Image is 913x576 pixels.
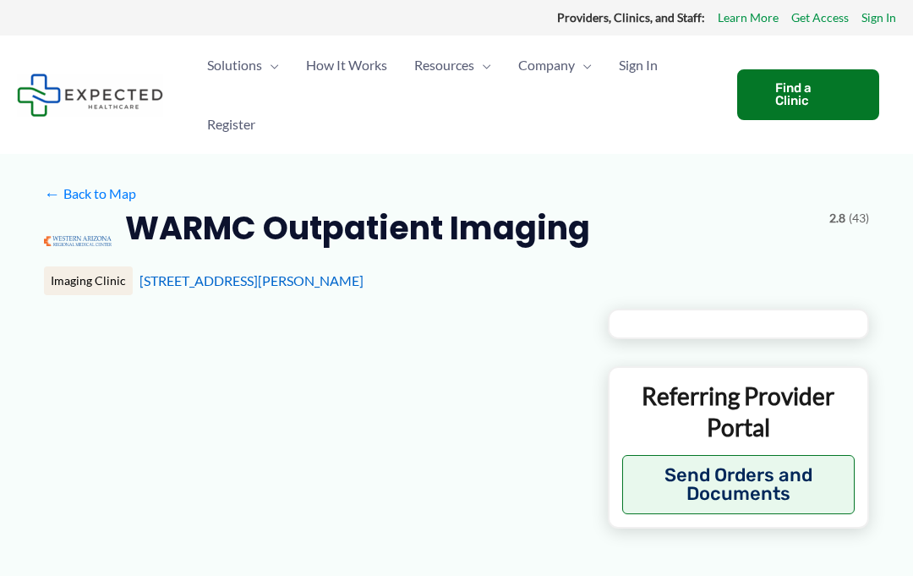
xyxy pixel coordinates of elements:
[207,36,262,95] span: Solutions
[622,381,855,442] p: Referring Provider Portal
[414,36,474,95] span: Resources
[849,207,869,229] span: (43)
[791,7,849,29] a: Get Access
[861,7,896,29] a: Sign In
[505,36,605,95] a: CompanyMenu Toggle
[619,36,658,95] span: Sign In
[44,266,133,295] div: Imaging Clinic
[605,36,671,95] a: Sign In
[557,10,705,25] strong: Providers, Clinics, and Staff:
[262,36,279,95] span: Menu Toggle
[306,36,387,95] span: How It Works
[474,36,491,95] span: Menu Toggle
[194,95,269,154] a: Register
[207,95,255,154] span: Register
[17,74,163,117] img: Expected Healthcare Logo - side, dark font, small
[44,185,60,201] span: ←
[401,36,505,95] a: ResourcesMenu Toggle
[575,36,592,95] span: Menu Toggle
[139,272,364,288] a: [STREET_ADDRESS][PERSON_NAME]
[44,181,136,206] a: ←Back to Map
[194,36,720,154] nav: Primary Site Navigation
[292,36,401,95] a: How It Works
[829,207,845,229] span: 2.8
[622,455,855,514] button: Send Orders and Documents
[125,207,590,249] h2: WARMC Outpatient Imaging
[518,36,575,95] span: Company
[737,69,879,120] a: Find a Clinic
[718,7,779,29] a: Learn More
[194,36,292,95] a: SolutionsMenu Toggle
